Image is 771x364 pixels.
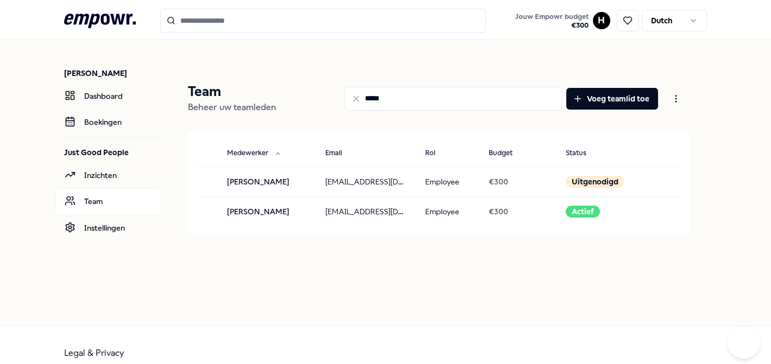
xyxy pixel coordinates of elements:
button: Budget [480,143,534,164]
iframe: Help Scout Beacon - Open [728,326,760,359]
button: Voeg teamlid toe [566,88,658,110]
a: Legal & Privacy [64,348,124,358]
td: Employee [416,196,480,226]
button: Email [317,143,364,164]
a: Boekingen [55,109,162,135]
a: Team [55,188,162,214]
button: Jouw Empowr budget€300 [513,10,591,32]
a: Jouw Empowr budget€300 [511,9,593,32]
td: [EMAIL_ADDRESS][DOMAIN_NAME] [317,167,416,196]
p: Team [188,83,276,100]
span: € 300 [489,207,508,216]
td: [EMAIL_ADDRESS][DOMAIN_NAME] [317,196,416,226]
td: Employee [416,167,480,196]
button: Status [557,143,608,164]
a: Dashboard [55,83,162,109]
button: Open menu [662,88,690,110]
button: Rol [416,143,457,164]
a: Inzichten [55,162,162,188]
button: H [593,12,610,29]
span: Beheer uw teamleden [188,102,276,112]
div: Actief [566,206,600,218]
button: Medewerker [218,143,290,164]
td: [PERSON_NAME] [218,167,317,196]
a: Instellingen [55,215,162,241]
p: [PERSON_NAME] [64,68,162,79]
td: [PERSON_NAME] [218,196,317,226]
p: Just Good People [64,147,162,158]
input: Search for products, categories or subcategories [160,9,486,33]
div: Uitgenodigd [566,176,624,188]
span: € 300 [515,21,589,30]
span: Jouw Empowr budget [515,12,589,21]
span: € 300 [489,177,508,186]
